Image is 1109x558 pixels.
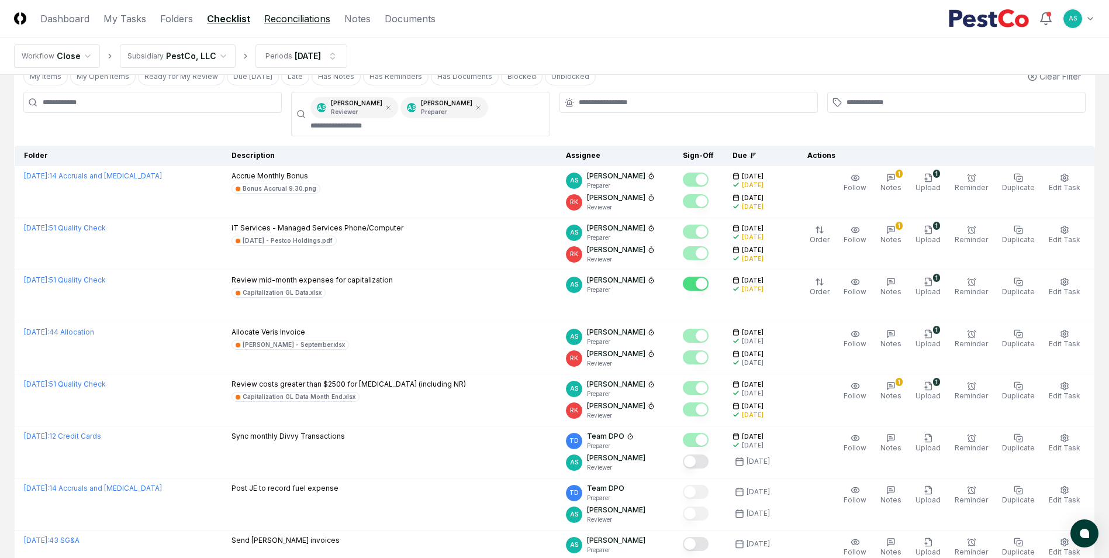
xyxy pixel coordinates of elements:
[747,487,770,497] div: [DATE]
[24,223,106,232] a: [DATE]:51 Quality Check
[587,505,645,515] p: [PERSON_NAME]
[127,51,164,61] div: Subsidiary
[933,378,940,386] div: 1
[896,170,903,178] div: 1
[1046,223,1083,247] button: Edit Task
[747,456,770,467] div: [DATE]
[878,275,904,299] button: Notes
[948,9,1029,28] img: PestCo logo
[1000,431,1037,456] button: Duplicate
[810,235,830,244] span: Order
[243,236,333,245] div: [DATE] - Pestco Holdings.pdf
[878,327,904,352] button: Notes
[1002,443,1035,452] span: Duplicate
[587,275,645,285] p: [PERSON_NAME]
[683,507,709,521] button: Mark complete
[587,327,645,337] p: [PERSON_NAME]
[880,287,901,296] span: Notes
[742,380,763,389] span: [DATE]
[501,68,543,85] button: Blocked
[587,171,645,181] p: [PERSON_NAME]
[232,483,338,494] p: Post JE to record fuel expense
[587,442,634,450] p: Preparer
[587,379,645,390] p: [PERSON_NAME]
[40,12,89,26] a: Dashboard
[742,337,763,346] div: [DATE]
[587,181,655,190] p: Preparer
[570,332,578,341] span: AS
[24,380,106,388] a: [DATE]:51 Quality Check
[915,287,941,296] span: Upload
[878,431,904,456] button: Notes
[742,432,763,441] span: [DATE]
[227,68,279,85] button: Due Today
[1002,339,1035,348] span: Duplicate
[557,146,673,166] th: Assignee
[683,402,709,416] button: Mark complete
[1000,171,1037,195] button: Duplicate
[232,288,326,298] a: Capitalization GL Data.xlsx
[232,275,393,285] p: Review mid-month expenses for capitalization
[1049,287,1080,296] span: Edit Task
[587,535,645,546] p: [PERSON_NAME]
[915,183,941,192] span: Upload
[265,51,292,61] div: Periods
[955,183,988,192] span: Reminder
[742,276,763,285] span: [DATE]
[570,198,578,206] span: RK
[24,432,49,440] span: [DATE] :
[955,339,988,348] span: Reminder
[232,327,349,337] p: Allocate Veris Invoice
[683,350,709,364] button: Mark complete
[844,443,866,452] span: Follow
[587,431,624,442] p: Team DPO
[1000,223,1037,247] button: Duplicate
[742,328,763,337] span: [DATE]
[952,223,990,247] button: Reminder
[569,488,579,497] span: TD
[952,379,990,404] button: Reminder
[1002,287,1035,296] span: Duplicate
[683,194,709,208] button: Mark complete
[243,392,355,401] div: Capitalization GL Data Month End.xlsx
[747,539,770,549] div: [DATE]
[570,280,578,289] span: AS
[587,515,645,524] p: Reviewer
[952,431,990,456] button: Reminder
[207,12,250,26] a: Checklist
[587,349,645,359] p: [PERSON_NAME]
[232,236,337,246] a: [DATE] - Pestco Holdings.pdf
[570,228,578,237] span: AS
[24,171,162,180] a: [DATE]:14 Accruals and [MEDICAL_DATA]
[952,483,990,508] button: Reminder
[570,250,578,259] span: RK
[1046,379,1083,404] button: Edit Task
[844,235,866,244] span: Follow
[742,285,763,294] div: [DATE]
[1002,495,1035,504] span: Duplicate
[570,406,578,415] span: RK
[1049,391,1080,400] span: Edit Task
[683,173,709,187] button: Mark complete
[587,244,645,255] p: [PERSON_NAME]
[570,176,578,185] span: AS
[222,146,557,166] th: Description
[407,104,416,112] span: AS
[844,547,866,556] span: Follow
[896,222,903,230] div: 1
[138,68,224,85] button: Ready for My Review
[841,171,869,195] button: Follow
[844,183,866,192] span: Follow
[385,12,436,26] a: Documents
[570,458,578,467] span: AS
[24,484,162,492] a: [DATE]:14 Accruals and [MEDICAL_DATA]
[232,431,345,442] p: Sync monthly Divvy Transactions
[742,254,763,263] div: [DATE]
[880,495,901,504] span: Notes
[232,184,320,194] a: Bonus Accrual 9.30.png
[232,392,360,402] a: Capitalization GL Data Month End.xlsx
[570,384,578,393] span: AS
[1046,327,1083,352] button: Edit Task
[915,339,941,348] span: Upload
[1000,483,1037,508] button: Duplicate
